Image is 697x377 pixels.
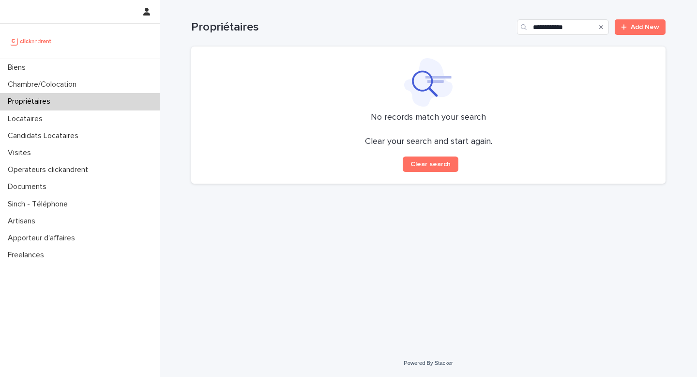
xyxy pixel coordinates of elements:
[4,80,84,89] p: Chambre/Colocation
[4,97,58,106] p: Propriétaires
[4,251,52,260] p: Freelances
[631,24,659,31] span: Add New
[4,234,83,243] p: Apporteur d'affaires
[4,114,50,124] p: Locataires
[4,148,39,157] p: Visites
[4,200,76,209] p: Sinch - Téléphone
[4,165,96,174] p: Operateurs clickandrent
[4,131,86,141] p: Candidats Locataires
[4,63,33,72] p: Biens
[403,157,458,172] button: Clear search
[8,31,55,51] img: UCB0brd3T0yccxBKYDjQ
[4,182,54,191] p: Documents
[410,161,451,168] span: Clear search
[191,20,513,34] h1: Propriétaires
[404,360,453,366] a: Powered By Stacker
[365,137,492,147] p: Clear your search and start again.
[615,19,666,35] a: Add New
[517,19,609,35] input: Search
[203,112,654,123] p: No records match your search
[4,217,43,226] p: Artisans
